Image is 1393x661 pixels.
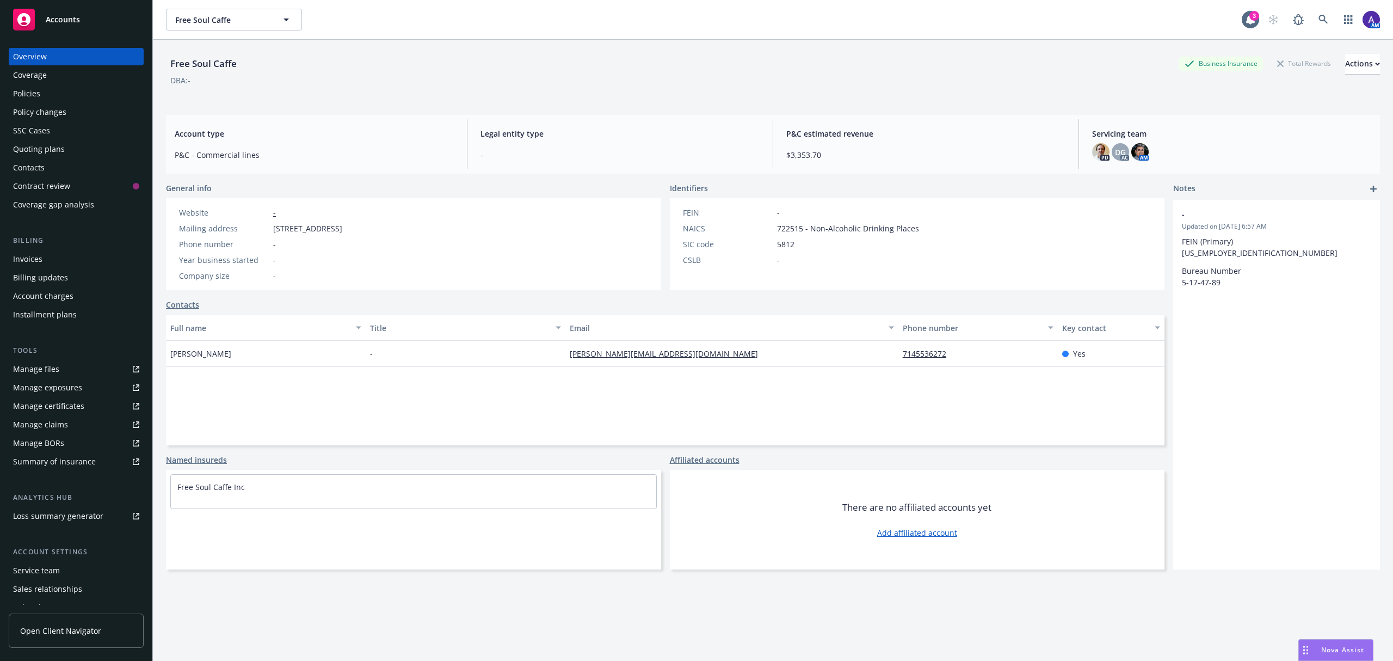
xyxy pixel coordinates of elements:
[170,75,190,86] div: DBA: -
[9,416,144,433] a: Manage claims
[9,453,144,470] a: Summary of insurance
[480,149,760,161] span: -
[1299,640,1312,660] div: Drag to move
[166,9,302,30] button: Free Soul Caffe
[13,269,68,286] div: Billing updates
[13,140,65,158] div: Quoting plans
[1367,182,1380,195] a: add
[179,207,269,218] div: Website
[13,103,66,121] div: Policy changes
[9,235,144,246] div: Billing
[170,322,349,334] div: Full name
[13,250,42,268] div: Invoices
[777,223,919,234] span: 722515 - Non-Alcoholic Drinking Places
[9,507,144,525] a: Loss summary generator
[670,182,708,194] span: Identifiers
[9,492,144,503] div: Analytics hub
[777,254,780,266] span: -
[1182,209,1343,220] span: -
[1272,57,1336,70] div: Total Rewards
[13,178,70,195] div: Contract review
[177,482,245,492] a: Free Soul Caffe Inc
[13,379,82,396] div: Manage exposures
[1115,146,1126,158] span: DG
[166,57,241,71] div: Free Soul Caffe
[13,562,60,579] div: Service team
[1182,236,1371,259] p: FEIN (Primary) [US_EMPLOYER_IDENTIFICATION_NUMBER]
[1345,53,1380,74] div: Actions
[1312,9,1334,30] a: Search
[1092,128,1371,139] span: Servicing team
[842,501,991,514] span: There are no affiliated accounts yet
[9,66,144,84] a: Coverage
[13,122,50,139] div: SSC Cases
[273,254,276,266] span: -
[9,547,144,558] div: Account settings
[903,322,1042,334] div: Phone number
[777,207,780,218] span: -
[13,306,77,323] div: Installment plans
[370,348,373,359] span: -
[13,196,94,213] div: Coverage gap analysis
[683,254,773,266] div: CSLB
[370,322,549,334] div: Title
[683,223,773,234] div: NAICS
[9,345,144,356] div: Tools
[13,397,84,415] div: Manage certificates
[13,580,82,598] div: Sales relationships
[670,454,739,466] a: Affiliated accounts
[13,434,64,452] div: Manage BORs
[13,360,59,378] div: Manage files
[13,85,40,102] div: Policies
[13,453,96,470] div: Summary of insurance
[9,306,144,323] a: Installment plans
[9,287,144,305] a: Account charges
[13,287,73,305] div: Account charges
[9,379,144,396] span: Manage exposures
[565,315,898,341] button: Email
[1262,9,1284,30] a: Start snowing
[179,254,269,266] div: Year business started
[9,103,144,121] a: Policy changes
[179,238,269,250] div: Phone number
[9,196,144,213] a: Coverage gap analysis
[1182,265,1371,288] p: Bureau Number 5-17-47-89
[1249,11,1259,21] div: 3
[480,128,760,139] span: Legal entity type
[366,315,565,341] button: Title
[1073,348,1086,359] span: Yes
[9,4,144,35] a: Accounts
[1058,315,1164,341] button: Key contact
[786,128,1065,139] span: P&C estimated revenue
[1298,639,1373,661] button: Nova Assist
[9,250,144,268] a: Invoices
[166,299,199,310] a: Contacts
[1179,57,1263,70] div: Business Insurance
[1287,9,1309,30] a: Report a Bug
[1182,222,1371,231] span: Updated on [DATE] 6:57 AM
[20,625,101,636] span: Open Client Navigator
[170,348,231,359] span: [PERSON_NAME]
[1062,322,1148,334] div: Key contact
[1131,143,1149,161] img: photo
[786,149,1065,161] span: $3,353.70
[9,599,144,616] a: Related accounts
[903,348,955,359] a: 7145536272
[273,207,276,218] a: -
[1345,53,1380,75] button: Actions
[683,207,773,218] div: FEIN
[570,348,767,359] a: [PERSON_NAME][EMAIL_ADDRESS][DOMAIN_NAME]
[273,270,276,281] span: -
[9,48,144,65] a: Overview
[175,128,454,139] span: Account type
[13,416,68,433] div: Manage claims
[166,182,212,194] span: General info
[166,315,366,341] button: Full name
[179,223,269,234] div: Mailing address
[1337,9,1359,30] a: Switch app
[13,66,47,84] div: Coverage
[683,238,773,250] div: SIC code
[1173,200,1380,297] div: -Updated on [DATE] 6:57 AMFEIN (Primary) [US_EMPLOYER_IDENTIFICATION_NUMBER]Bureau Number 5-17-47-89
[1092,143,1110,161] img: photo
[898,315,1058,341] button: Phone number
